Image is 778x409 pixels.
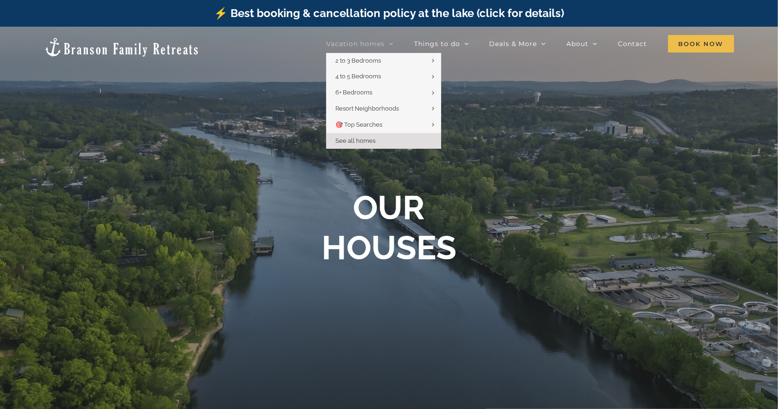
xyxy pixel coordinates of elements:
[326,41,385,47] span: Vacation homes
[322,188,456,267] b: OUR HOUSES
[326,53,441,69] a: 2 to 3 Bedrooms
[326,117,441,133] a: 🎯 Top Searches
[335,57,381,64] span: 2 to 3 Bedrooms
[567,35,598,53] a: About
[618,35,647,53] a: Contact
[326,35,734,53] nav: Main Menu
[618,41,647,47] span: Contact
[668,35,734,53] a: Book Now
[326,101,441,117] a: Resort Neighborhoods
[335,137,375,144] span: See all homes
[335,121,382,128] span: 🎯 Top Searches
[335,73,381,80] span: 4 to 5 Bedrooms
[490,41,537,47] span: Deals & More
[335,105,399,112] span: Resort Neighborhoods
[326,69,441,85] a: 4 to 5 Bedrooms
[326,133,441,149] a: See all homes
[214,6,564,20] a: ⚡️ Best booking & cancellation policy at the lake (click for details)
[490,35,546,53] a: Deals & More
[414,35,469,53] a: Things to do
[326,85,441,101] a: 6+ Bedrooms
[326,35,393,53] a: Vacation homes
[414,41,460,47] span: Things to do
[567,41,589,47] span: About
[668,35,734,53] span: Book Now
[335,89,372,96] span: 6+ Bedrooms
[44,37,200,58] img: Branson Family Retreats Logo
